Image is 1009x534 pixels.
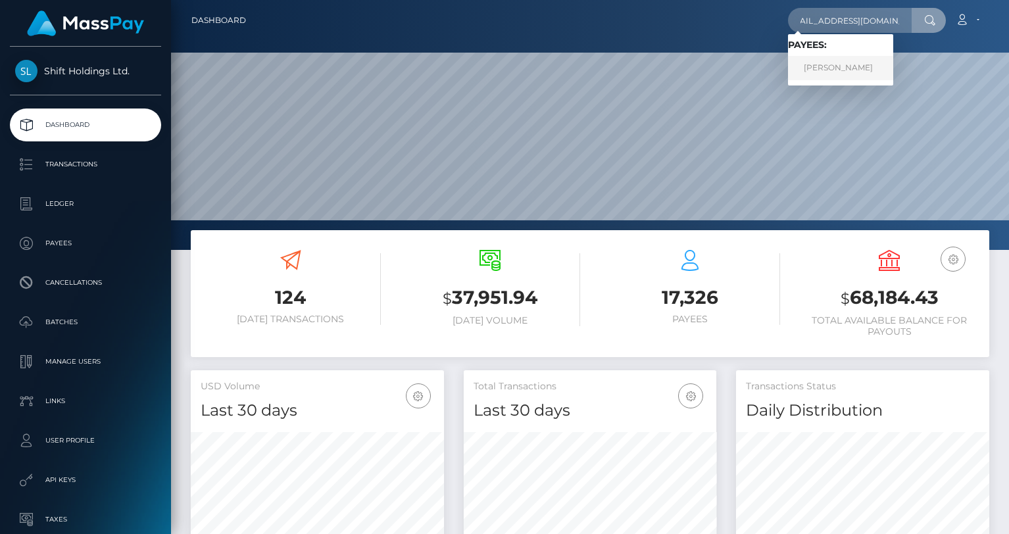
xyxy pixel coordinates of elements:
[15,273,156,293] p: Cancellations
[788,8,912,33] input: Search...
[191,7,246,34] a: Dashboard
[15,60,37,82] img: Shift Holdings Ltd.
[800,315,980,337] h6: Total Available Balance for Payouts
[401,285,581,312] h3: 37,951.94
[15,352,156,372] p: Manage Users
[15,312,156,332] p: Batches
[10,385,161,418] a: Links
[10,109,161,141] a: Dashboard
[10,424,161,457] a: User Profile
[788,56,893,80] a: [PERSON_NAME]
[10,464,161,497] a: API Keys
[800,285,980,312] h3: 68,184.43
[201,285,381,310] h3: 124
[10,187,161,220] a: Ledger
[10,227,161,260] a: Payees
[15,155,156,174] p: Transactions
[201,314,381,325] h6: [DATE] Transactions
[10,306,161,339] a: Batches
[10,345,161,378] a: Manage Users
[15,194,156,214] p: Ledger
[15,470,156,490] p: API Keys
[15,391,156,411] p: Links
[15,431,156,450] p: User Profile
[15,115,156,135] p: Dashboard
[443,289,452,308] small: $
[15,233,156,253] p: Payees
[600,314,780,325] h6: Payees
[10,266,161,299] a: Cancellations
[788,39,893,51] h6: Payees:
[746,380,979,393] h5: Transactions Status
[10,148,161,181] a: Transactions
[27,11,144,36] img: MassPay Logo
[841,289,850,308] small: $
[201,380,434,393] h5: USD Volume
[600,285,780,310] h3: 17,326
[15,510,156,529] p: Taxes
[10,65,161,77] span: Shift Holdings Ltd.
[201,399,434,422] h4: Last 30 days
[474,380,707,393] h5: Total Transactions
[746,399,979,422] h4: Daily Distribution
[474,399,707,422] h4: Last 30 days
[401,315,581,326] h6: [DATE] Volume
